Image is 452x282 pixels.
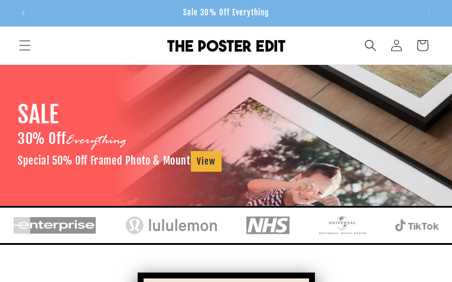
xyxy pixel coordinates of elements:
[18,151,222,172] h3: Special 50% Off Framed Photo & Mount
[36,2,416,24] div: Announcement
[66,132,126,150] span: Everything
[18,130,126,150] h2: 30% Off
[191,151,222,172] a: View
[183,8,269,17] span: Sale 30% Off Everything
[357,32,383,58] summary: Search
[162,35,290,56] a: The Poster Edit
[36,2,416,24] div: 1 of 3
[12,32,38,58] summary: Menu
[167,40,285,52] img: The Poster Edit
[18,99,58,130] h1: SALE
